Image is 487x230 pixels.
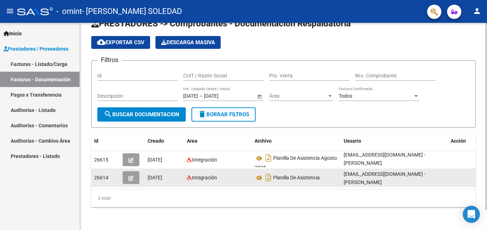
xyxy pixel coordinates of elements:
button: Borrar Filtros [191,107,256,122]
span: - [PERSON_NAME] SOLEDAD [82,4,182,19]
button: Buscar Documentacion [97,107,186,122]
span: Área [269,93,327,99]
datatable-header-cell: Usuario [341,133,448,149]
datatable-header-cell: Creado [145,133,184,149]
datatable-header-cell: Acción [448,133,483,149]
datatable-header-cell: Area [184,133,252,149]
input: Fecha inicio [183,93,198,99]
span: Archivo [255,138,272,144]
mat-icon: menu [6,7,14,15]
span: Planilla De Asistencia Agosto 2025 [255,155,337,171]
span: Integración [192,175,217,180]
mat-icon: search [104,110,112,118]
span: Exportar CSV [97,39,144,46]
span: 26615 [94,157,108,163]
h3: Filtros [97,55,122,65]
span: PRESTADORES -> Comprobantes - Documentación Respaldatoria [91,19,351,29]
datatable-header-cell: Id [91,133,120,149]
span: [DATE] [148,175,162,180]
span: Id [94,138,98,144]
span: – [199,93,203,99]
span: Borrar Filtros [198,111,249,118]
span: Area [187,138,198,144]
app-download-masive: Descarga masiva de comprobantes (adjuntos) [155,36,221,49]
span: - omint [56,4,82,19]
button: Exportar CSV [91,36,150,49]
span: [DATE] [148,157,162,163]
button: Open calendar [256,93,263,100]
span: Integración [192,157,217,163]
span: Planilla De Asistencia [273,175,320,181]
i: Descargar documento [264,152,273,164]
button: Descarga Masiva [155,36,221,49]
span: [EMAIL_ADDRESS][DOMAIN_NAME] - [PERSON_NAME] [344,171,425,185]
span: Usuario [344,138,361,144]
mat-icon: cloud_download [97,38,106,46]
mat-icon: person [473,7,481,15]
span: Inicio [4,30,22,37]
div: Open Intercom Messenger [463,206,480,223]
span: Descarga Masiva [161,39,215,46]
input: Fecha fin [204,93,239,99]
span: Prestadores / Proveedores [4,45,68,53]
datatable-header-cell: Archivo [252,133,341,149]
mat-icon: delete [198,110,206,118]
span: Buscar Documentacion [104,111,179,118]
span: 26614 [94,175,108,180]
span: Acción [451,138,466,144]
span: Creado [148,138,164,144]
div: 2 total [91,189,476,207]
i: Descargar documento [264,172,273,183]
span: Todos [339,93,352,99]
